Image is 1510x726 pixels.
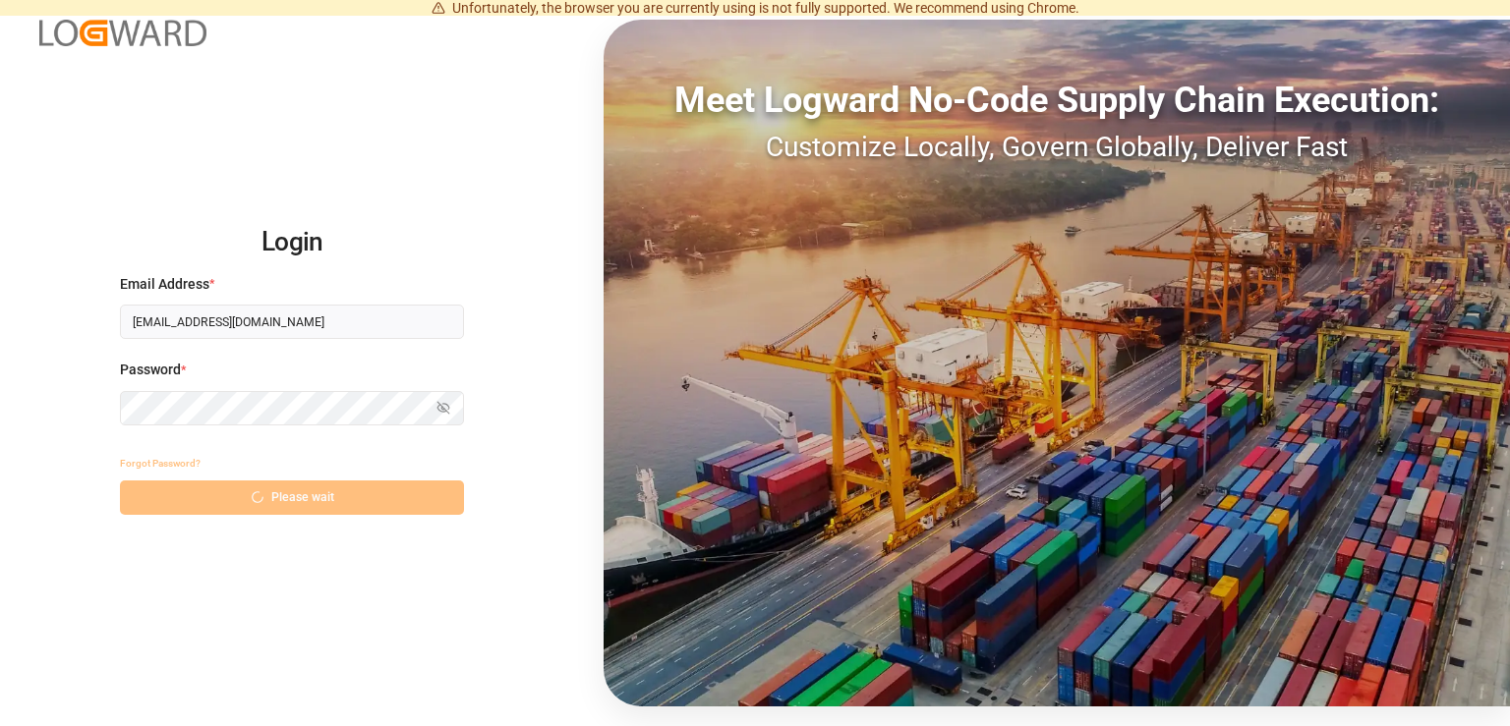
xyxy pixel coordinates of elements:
img: Logward_new_orange.png [39,20,206,46]
div: Meet Logward No-Code Supply Chain Execution: [604,74,1510,127]
h2: Login [120,211,464,274]
span: Password [120,360,181,380]
div: Customize Locally, Govern Globally, Deliver Fast [604,127,1510,168]
input: Enter your email [120,305,464,339]
span: Email Address [120,274,209,295]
